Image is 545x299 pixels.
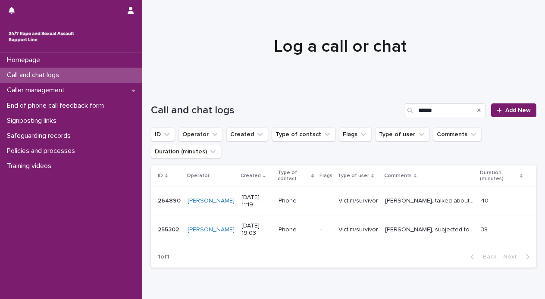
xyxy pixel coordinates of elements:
p: Phone [279,197,313,205]
p: ID [158,171,163,181]
button: Duration (minutes) [151,145,221,159]
p: 38 [481,224,489,234]
button: Next [500,253,536,261]
p: Created [241,171,261,181]
button: Flags [339,128,372,141]
p: 255302 [158,224,181,234]
p: Hannah, talked about situation with housemate - boundaries and her internal critic. We explored h... [385,196,476,205]
button: Type of user [375,128,429,141]
p: 40 [481,196,490,205]
p: End of phone call feedback form [3,102,111,110]
p: Victim/survivor [338,226,378,234]
button: Operator [179,128,223,141]
p: Victim/survivor [338,197,378,205]
a: [PERSON_NAME] [188,197,235,205]
p: Phone [279,226,313,234]
p: Hannah, subjected to rape / ABP. We explored consent and what options Hanhan was considering and ... [385,224,476,234]
p: Signposting links [3,117,63,125]
p: [DATE] 19:03 [241,222,272,237]
span: Add New [505,107,531,113]
p: 264890 [158,196,182,205]
h1: Call and chat logs [151,104,401,117]
p: Duration (minutes) [480,168,518,184]
a: [PERSON_NAME] [188,226,235,234]
a: Add New [491,103,536,117]
span: Next [503,254,522,260]
button: Comments [433,128,482,141]
tr: 264890264890 [PERSON_NAME] [DATE] 11:19Phone-Victim/survivor[PERSON_NAME], talked about situation... [151,187,536,215]
p: Caller management [3,86,72,94]
p: Homepage [3,56,47,64]
input: Search [404,103,486,117]
p: - [320,226,332,234]
p: [DATE] 11:19 [241,194,272,209]
p: Operator [187,171,210,181]
button: Back [464,253,500,261]
button: Type of contact [272,128,335,141]
tr: 255302255302 [PERSON_NAME] [DATE] 19:03Phone-Victim/survivor[PERSON_NAME], subjected to rape / AB... [151,215,536,244]
img: rhQMoQhaT3yELyF149Cw [7,28,76,45]
p: Training videos [3,162,58,170]
p: Call and chat logs [3,71,66,79]
h1: Log a call or chat [151,36,530,57]
p: Type of contact [278,168,309,184]
p: Policies and processes [3,147,82,155]
button: Created [226,128,268,141]
p: 1 of 1 [151,246,176,268]
button: ID [151,128,175,141]
p: Type of user [338,171,369,181]
p: - [320,197,332,205]
span: Back [478,254,496,260]
p: Flags [319,171,332,181]
p: Comments [384,171,412,181]
p: Safeguarding records [3,132,78,140]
